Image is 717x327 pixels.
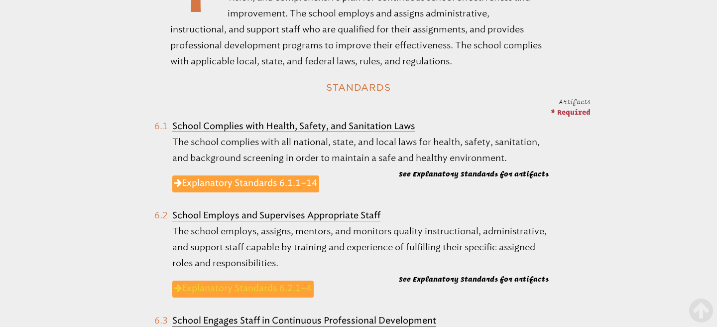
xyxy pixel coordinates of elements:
[559,98,591,106] span: Artifacts
[172,134,549,166] p: The school complies with all national, state, and local laws for health, safety, sanitation, and ...
[399,275,549,283] b: See Explanatory Standards for artifacts
[145,78,572,97] h2: Standards
[172,121,415,132] b: School Complies with Health, Safety, and Sanitation Laws
[172,315,436,326] b: School Engages Staff in Continuous Professional Development
[172,281,314,298] a: Explanatory Standards 6.2.1–4
[172,223,549,271] p: The school employs, assigns, mentors, and monitors quality instructional, administrative, and sup...
[172,175,319,192] a: Explanatory Standards 6.1.1–14
[399,170,549,178] b: See Explanatory Standards for artifacts
[551,108,591,116] span: * Required
[172,210,380,221] b: School Employs and Supervises Appropriate Staff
